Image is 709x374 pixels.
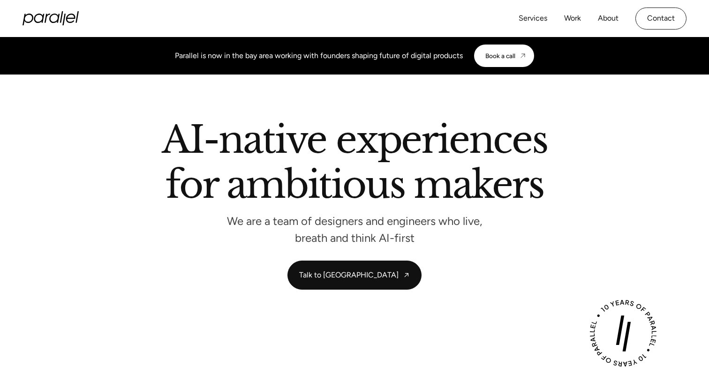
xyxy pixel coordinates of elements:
div: Parallel is now in the bay area working with founders shaping future of digital products [175,50,463,61]
a: About [598,12,618,25]
a: home [23,11,79,25]
a: Work [564,12,581,25]
h2: AI-native experiences for ambitious makers [87,121,622,207]
a: Services [519,12,547,25]
a: Contact [635,7,686,30]
a: Book a call [474,45,534,67]
p: We are a team of designers and engineers who live, breath and think AI-first [214,217,495,242]
img: CTA arrow image [519,52,527,60]
div: Book a call [485,52,515,60]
